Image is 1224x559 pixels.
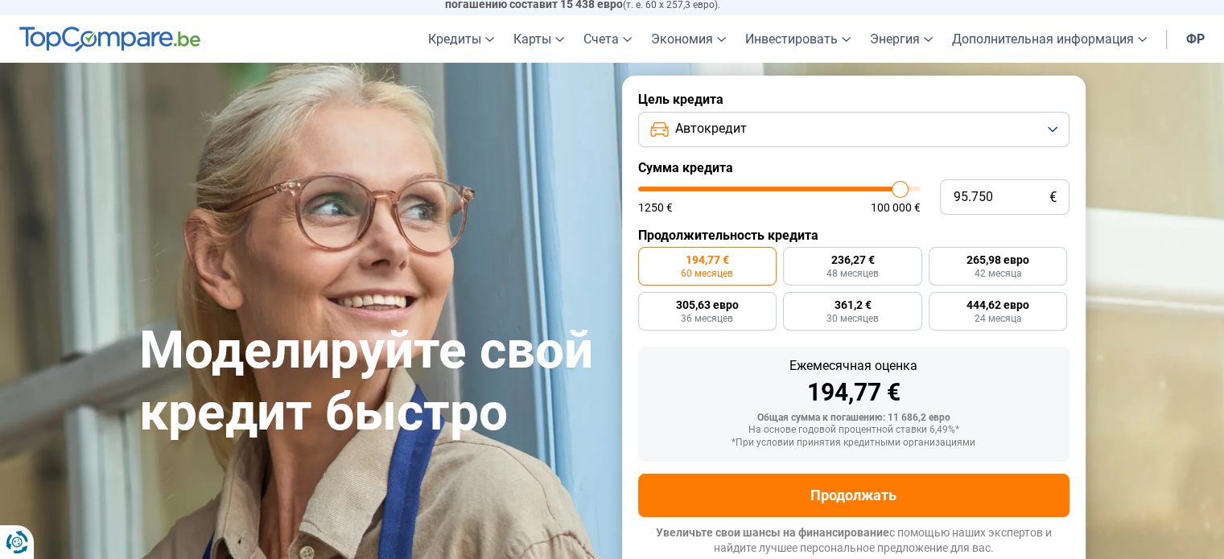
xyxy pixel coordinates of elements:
[19,27,200,52] img: TopCompare
[871,201,921,214] font: 100 000 €
[826,313,879,324] font: 30 месяцев
[638,160,733,175] font: Сумма кредита
[834,298,871,311] font: 361,2 €
[966,298,1029,311] font: 444,62 евро
[826,268,879,279] font: 48 месяцев
[1049,189,1057,205] font: €
[830,253,874,266] font: 236,27 €
[1186,31,1205,47] font: фр
[638,201,673,214] font: 1250 €
[638,474,1069,517] button: Продолжать
[676,298,739,311] font: 305,63 евро
[638,92,723,107] font: Цель кредита
[428,31,481,47] font: Кредиты
[641,15,736,63] a: Экономия
[638,228,818,243] font: Продолжительность кредита
[860,15,942,63] a: Энергия
[681,268,733,279] font: 60 месяцев
[681,313,733,324] font: 36 месяцев
[1177,15,1214,63] a: фр
[638,112,1069,147] button: Автокредит
[418,15,504,63] a: Кредиты
[745,31,838,47] font: Инвестировать
[686,253,729,266] font: 194,77 €
[736,15,860,63] a: Инвестировать
[952,31,1134,47] font: Дополнительная информация
[975,313,1022,324] font: 24 месяца
[810,487,896,504] font: Продолжать
[966,253,1029,266] font: 265,98 евро
[583,31,619,47] font: Счета
[675,121,747,136] font: Автокредит
[870,31,920,47] font: Энергия
[651,31,713,47] font: Экономия
[748,424,959,435] font: На основе годовой процентной ставки 6,49%*
[807,378,900,406] font: 194,77 €
[942,15,1156,63] a: Дополнительная информация
[574,15,641,63] a: Счета
[732,437,975,448] font: *При условии принятия кредитными организациями
[139,320,593,442] font: Моделируйте свой кредит быстро
[504,15,574,63] a: Карты
[975,268,1022,279] font: 42 месяца
[757,412,950,423] font: Общая сумма к погашению: 11 686,2 евро
[513,31,551,47] font: Карты
[789,358,917,373] font: Ежемесячная оценка
[656,526,889,539] font: Увеличьте свои шансы на финансирование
